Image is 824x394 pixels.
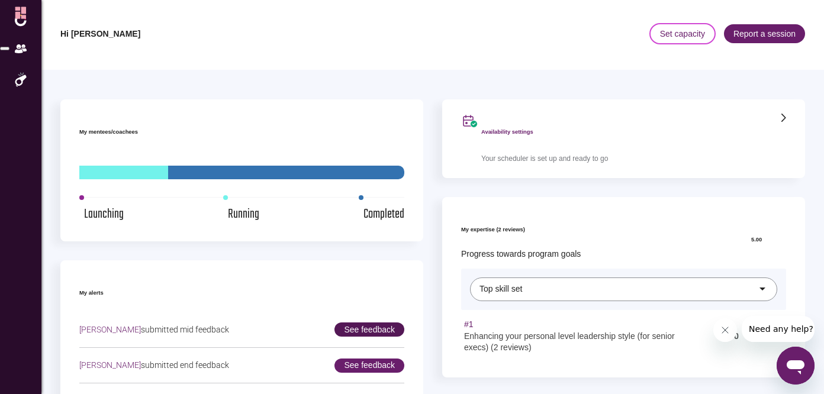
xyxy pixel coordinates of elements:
[724,24,805,43] button: Report a session
[79,360,229,372] div: submitted end feedback
[79,325,141,334] span: [PERSON_NAME]
[651,24,714,43] button: Set capacity
[60,28,140,40] h4: Hi [PERSON_NAME]
[228,211,259,222] span: Running
[479,284,522,293] span: Top skill set
[79,324,229,336] div: submitted mid feedback
[777,347,815,385] iframe: Button to launch messaging window
[79,360,141,370] span: [PERSON_NAME]
[751,234,762,246] h6: 5.00
[481,153,786,164] div: Your scheduler is set up and ready to go
[481,127,533,138] h6: Availability settings
[742,316,815,342] iframe: Message from company
[461,224,721,236] h6: My expertise (2 reviews)
[713,318,737,342] iframe: Close message
[363,211,404,222] span: Completed
[84,211,124,222] span: Launching
[79,288,404,299] h6: My alerts
[464,331,675,353] span: Enhancing your personal level leadership style (for senior execs) (2 reviews)
[334,359,404,373] button: See feedback
[461,248,721,260] p: Progress towards program goals
[334,322,404,337] button: See feedback
[79,127,404,138] h6: My mentees/coachees
[464,319,496,331] div: #1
